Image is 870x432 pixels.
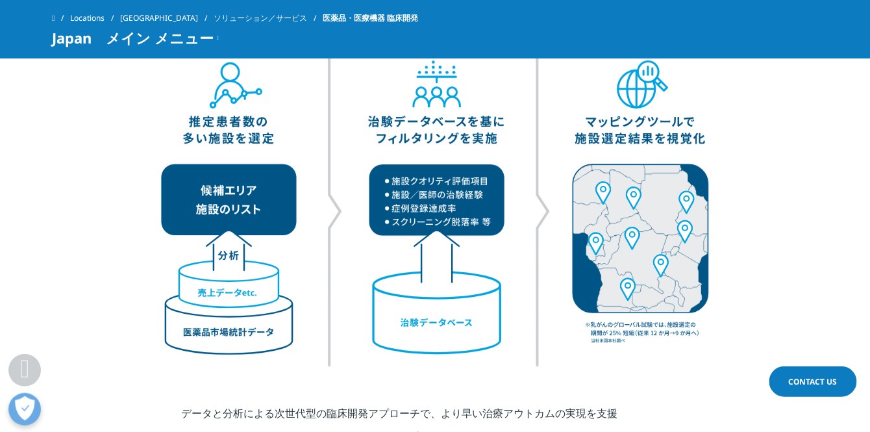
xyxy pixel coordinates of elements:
[214,6,323,30] a: ソリューション／サービス
[52,30,214,45] span: Japan メイン メニュー
[8,393,41,426] button: 優先設定センターを開く
[120,6,214,30] a: [GEOGRAPHIC_DATA]
[769,366,857,397] a: Contact Us
[70,6,120,30] a: Locations
[789,376,838,387] span: Contact Us
[323,6,418,30] span: 医薬品・医療機器 臨床開発
[182,405,689,429] p: データと分析による次世代型の臨床開発アプローチで、より早い治療アウトカムの実現を支援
